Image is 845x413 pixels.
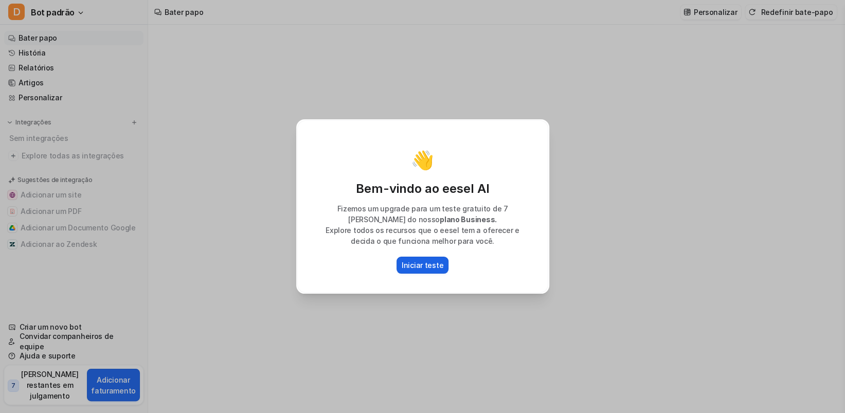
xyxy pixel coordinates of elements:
font: Iniciar teste [402,261,443,270]
font: plano Business. [440,215,497,224]
font: Explore todos os recursos que o eesel tem a oferecer e decida o que funciona melhor para você. [326,226,519,245]
button: Iniciar teste [397,257,448,274]
font: 👋 [411,149,434,171]
font: Bem-vindo ao eesel AI [356,181,490,196]
font: Fizemos um upgrade para um teste gratuito de 7 [PERSON_NAME] do nosso [337,204,508,224]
